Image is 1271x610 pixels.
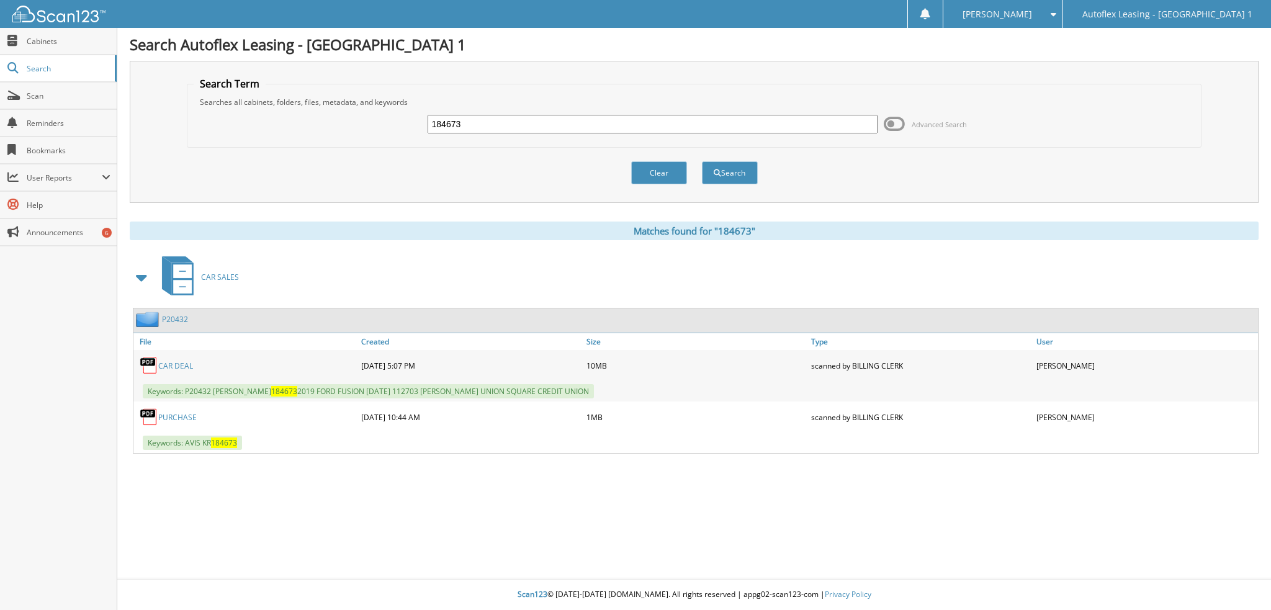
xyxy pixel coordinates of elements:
div: © [DATE]-[DATE] [DOMAIN_NAME]. All rights reserved | appg02-scan123-com | [117,580,1271,610]
div: 1MB [583,405,808,429]
span: 184673 [211,437,237,448]
span: Keywords: P20432 [PERSON_NAME] 2019 FORD FUSION [DATE] 112703 [PERSON_NAME] UNION SQUARE CREDIT U... [143,384,594,398]
span: Advanced Search [912,120,967,129]
legend: Search Term [194,77,266,91]
img: PDF.png [140,356,158,375]
span: Cabinets [27,36,110,47]
div: Matches found for "184673" [130,222,1259,240]
h1: Search Autoflex Leasing - [GEOGRAPHIC_DATA] 1 [130,34,1259,55]
div: scanned by BILLING CLERK [808,405,1033,429]
span: Scan123 [518,589,547,599]
a: CAR SALES [155,253,239,302]
div: [PERSON_NAME] [1033,405,1258,429]
span: Autoflex Leasing - [GEOGRAPHIC_DATA] 1 [1082,11,1252,18]
img: PDF.png [140,408,158,426]
img: scan123-logo-white.svg [12,6,106,22]
span: [PERSON_NAME] [963,11,1032,18]
span: Reminders [27,118,110,128]
a: File [133,333,358,350]
span: Search [27,63,109,74]
a: P20432 [162,314,188,325]
span: Bookmarks [27,145,110,156]
a: User [1033,333,1258,350]
span: CAR SALES [201,272,239,282]
div: 6 [102,228,112,238]
div: [PERSON_NAME] [1033,353,1258,378]
button: Clear [631,161,687,184]
a: Size [583,333,808,350]
div: scanned by BILLING CLERK [808,353,1033,378]
div: [DATE] 10:44 AM [358,405,583,429]
div: [DATE] 5:07 PM [358,353,583,378]
a: PURCHASE [158,412,197,423]
span: 184673 [271,386,297,397]
span: User Reports [27,173,102,183]
a: Created [358,333,583,350]
a: Privacy Policy [825,589,871,599]
span: Announcements [27,227,110,238]
span: Scan [27,91,110,101]
span: Help [27,200,110,210]
a: Type [808,333,1033,350]
iframe: Chat Widget [1209,550,1271,610]
div: Searches all cabinets, folders, files, metadata, and keywords [194,97,1195,107]
span: Keywords: AVIS KR [143,436,242,450]
img: folder2.png [136,312,162,327]
a: CAR DEAL [158,361,193,371]
div: 10MB [583,353,808,378]
button: Search [702,161,758,184]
